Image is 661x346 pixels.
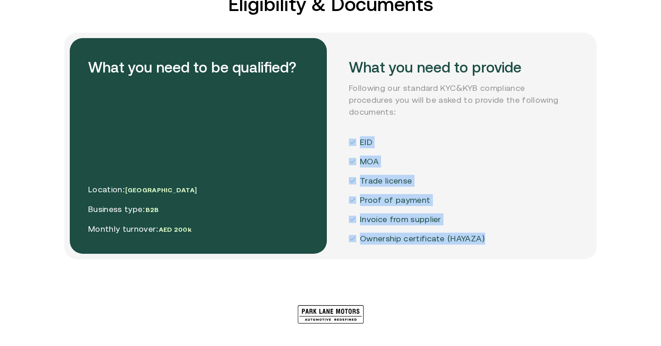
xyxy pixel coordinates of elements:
img: Moa [349,158,356,165]
p: EID [360,136,372,148]
p: Following our standard KYC&KYB compliance procedures you will be asked to provide the following d... [349,82,569,118]
p: Trade license [360,175,412,187]
h2: What you need to provide [349,56,569,78]
p: Invoice from supplier [360,213,441,225]
span: B2B [146,206,159,213]
p: Proof of payment [360,194,430,206]
p: Location: [88,184,197,196]
h2: What you need to be qualified? [88,56,297,78]
p: Ownership certificate (HAYAZA) [360,233,485,245]
p: Monthly turnover: [88,223,197,235]
img: Moa [349,216,356,223]
p: MOA [360,156,379,167]
img: Moa [349,177,356,184]
img: Moa [349,235,356,242]
span: AED 200k [159,226,191,233]
img: Moa [349,196,356,204]
img: Bevarabia [297,305,364,323]
p: Business type: [88,203,197,216]
img: Moa [349,139,356,146]
span: [GEOGRAPHIC_DATA] [125,186,197,194]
